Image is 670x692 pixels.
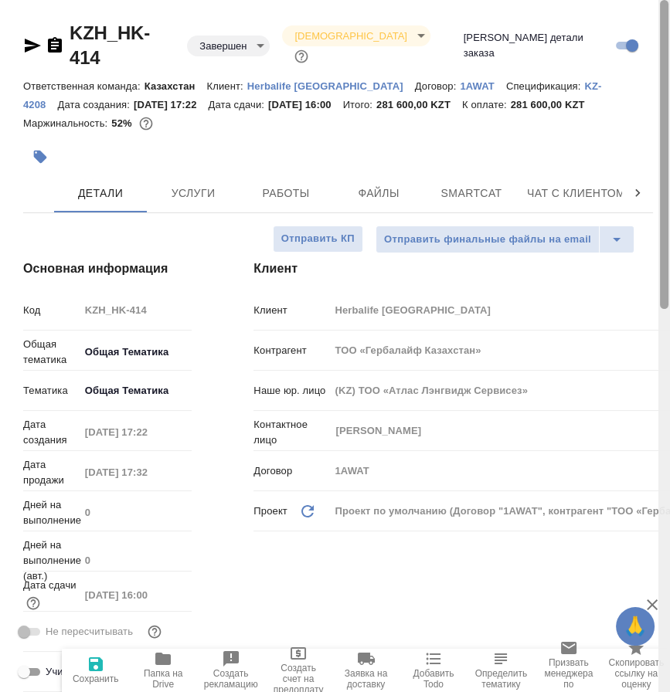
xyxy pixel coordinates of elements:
h4: Клиент [253,259,653,278]
span: 🙏 [622,610,648,643]
button: Если добавить услуги и заполнить их объемом, то дата рассчитается автоматически [23,593,43,613]
span: Создать рекламацию [204,668,258,690]
p: Ответственная команда: [23,80,145,92]
p: Маржинальность: [23,117,111,129]
button: Папка на Drive [129,649,196,692]
span: Заявка на доставку [342,668,390,690]
button: Скопировать ссылку для ЯМессенджера [23,36,42,55]
span: Отправить КП [281,230,355,248]
button: Определить тематику [468,649,535,692]
button: Сохранить [62,649,129,692]
div: Общая Тематика [80,378,219,404]
p: Дата создания: [57,99,133,110]
p: Дней на выполнение [23,497,80,528]
p: Наше юр. лицо [253,383,329,399]
button: Включи, если не хочешь, чтобы указанная дата сдачи изменилась после переставления заказа в 'Подтв... [145,622,165,642]
p: Herbalife [GEOGRAPHIC_DATA] [247,80,415,92]
button: Отправить КП [273,226,363,253]
p: 281 600,00 KZT [376,99,462,110]
p: Договор: [415,80,461,92]
button: 120000.00 KZT; [136,114,156,134]
p: Клиент [253,303,329,318]
input: Пустое поле [80,299,192,321]
span: Учитывать выходные [46,664,147,680]
span: [PERSON_NAME] детали заказа [464,30,610,61]
input: Пустое поле [80,421,192,443]
span: Папка на Drive [138,668,187,690]
span: Сохранить [73,673,119,684]
button: Отправить финальные файлы на email [376,226,600,253]
span: Smartcat [434,184,508,203]
span: Добавить Todo [409,668,457,690]
p: 281 600,00 KZT [511,99,597,110]
p: Тематика [23,383,80,399]
p: Договор [253,463,329,479]
span: Услуги [156,184,230,203]
button: [DEMOGRAPHIC_DATA] [290,29,411,42]
p: Проект [253,504,287,519]
p: К оплате: [462,99,511,110]
button: Создать рекламацию [197,649,264,692]
button: Заявка на доставку [332,649,400,692]
button: Скопировать ссылку [46,36,64,55]
input: Пустое поле [80,584,192,606]
p: Казахстан [145,80,207,92]
p: Клиент: [206,80,247,92]
h4: Основная информация [23,259,192,278]
div: split button [376,226,634,253]
span: Детали [63,184,138,203]
span: Чат с клиентом [527,184,625,203]
a: Herbalife [GEOGRAPHIC_DATA] [247,79,415,92]
p: Контактное лицо [253,417,329,448]
button: Доп статусы указывают на важность/срочность заказа [291,46,311,66]
input: Пустое поле [80,501,192,524]
a: 1AWAT [460,79,506,92]
button: Добавить Todo [400,649,467,692]
p: [DATE] 16:00 [268,99,343,110]
a: KZH_HK-414 [70,22,150,68]
input: Пустое поле [80,461,192,483]
p: Итого: [343,99,376,110]
p: Дата сдачи [23,578,77,593]
span: Отправить финальные файлы на email [384,231,591,249]
button: Создать счет на предоплату [264,649,332,692]
p: Спецификация: [506,80,584,92]
span: Определить тематику [475,668,528,690]
p: 1AWAT [460,80,506,92]
div: Завершен [187,36,270,56]
span: Файлы [342,184,416,203]
button: Добавить тэг [23,140,57,174]
p: Общая тематика [23,337,80,368]
button: 🙏 [616,607,655,646]
div: Завершен [282,25,430,46]
p: Код [23,303,80,318]
button: Скопировать ссылку на оценку заказа [603,649,670,692]
span: Не пересчитывать [46,624,133,639]
p: Дата сдачи: [209,99,268,110]
button: Завершен [195,39,251,53]
p: [DATE] 17:22 [134,99,209,110]
p: Контрагент [253,343,329,358]
input: Пустое поле [80,549,192,572]
p: Дата продажи [23,457,80,488]
span: Работы [249,184,323,203]
p: Дата создания [23,417,80,448]
p: Дней на выполнение (авт.) [23,538,80,584]
button: Призвать менеджера по развитию [535,649,602,692]
div: Общая Тематика [80,339,219,365]
p: 52% [111,117,135,129]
